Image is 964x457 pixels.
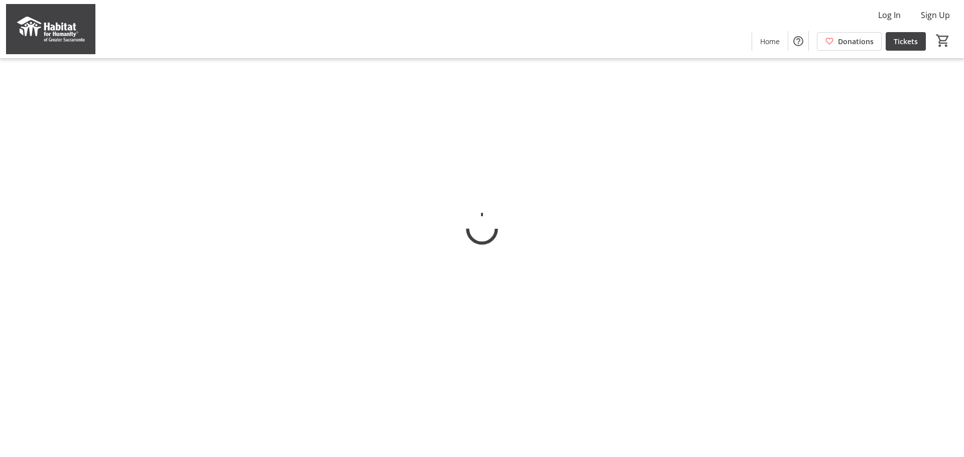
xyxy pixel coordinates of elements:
span: Donations [838,36,874,47]
img: Habitat for Humanity of Greater Sacramento's Logo [6,4,95,54]
span: Log In [878,9,901,21]
span: Tickets [894,36,918,47]
a: Donations [817,32,882,51]
a: Home [752,32,788,51]
a: Tickets [886,32,926,51]
button: Sign Up [913,7,958,23]
button: Log In [870,7,909,23]
span: Sign Up [921,9,950,21]
button: Cart [934,32,952,50]
button: Help [788,31,808,51]
span: Home [760,36,780,47]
